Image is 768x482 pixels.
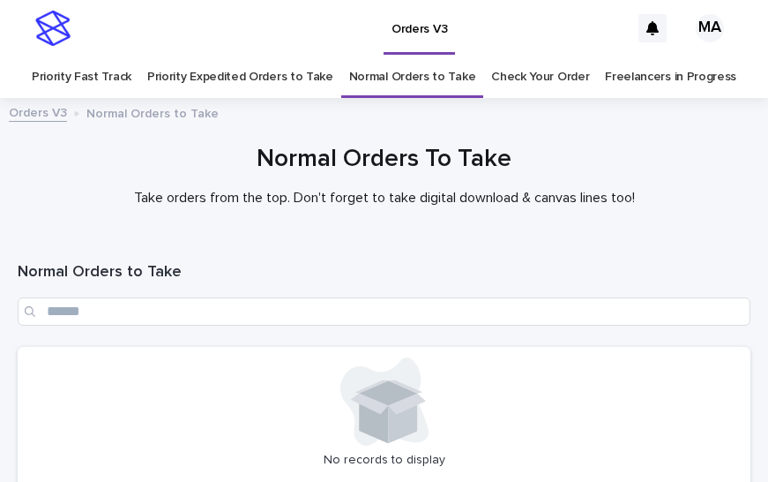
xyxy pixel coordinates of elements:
p: No records to display [28,453,740,468]
a: Orders V3 [9,102,67,122]
p: Take orders from the top. Don't forget to take digital download & canvas lines too! [32,190,737,207]
input: Search [18,297,750,326]
a: Priority Fast Track [32,56,131,98]
div: MA [696,14,724,42]
p: Normal Orders to Take [86,102,219,122]
h1: Normal Orders To Take [18,143,750,176]
a: Check Your Order [491,56,589,98]
a: Priority Expedited Orders to Take [147,56,333,98]
img: stacker-logo-s-only.png [35,11,71,46]
h1: Normal Orders to Take [18,262,750,283]
a: Freelancers in Progress [605,56,736,98]
a: Normal Orders to Take [349,56,476,98]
